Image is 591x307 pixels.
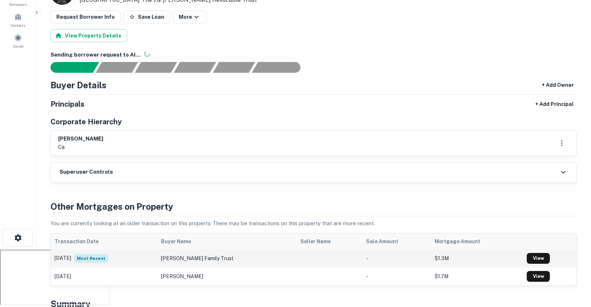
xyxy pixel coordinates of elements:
td: [PERSON_NAME] family trust [157,249,297,267]
iframe: Chat Widget [555,249,591,284]
td: [PERSON_NAME] [157,267,297,285]
td: $1.7M [431,267,523,285]
button: Save Loan [123,10,170,23]
td: [DATE] [51,249,157,267]
span: Most Recent [74,254,108,263]
th: Buyer Name [157,233,297,249]
div: Documents found, AI parsing details... [135,62,177,73]
h6: Sending borrower request to AI... [51,51,577,59]
a: Contacts [2,10,34,30]
th: Transaction Date [51,233,157,249]
span: Contacts [11,22,25,28]
h6: [PERSON_NAME] [58,135,103,143]
h5: Principals [51,99,84,110]
button: More [173,10,207,23]
span: Saved [13,43,23,49]
th: Mortgage Amount [431,233,523,249]
th: Seller Name [297,233,362,249]
a: Saved [2,31,34,50]
div: Principals found, AI now looking for contact information... [174,62,216,73]
button: + Add Owner [539,79,577,92]
a: View [527,271,550,282]
button: Request Borrower Info [51,10,121,23]
h4: Other Mortgages on Property [51,200,577,213]
td: [DATE] [51,267,157,285]
button: + Add Principal [533,98,577,111]
h5: Corporate Hierarchy [51,116,122,127]
h6: Superuser Controls [60,168,113,176]
span: Borrowers [9,1,27,7]
div: AI fulfillment process complete. [252,62,309,73]
td: - [362,249,431,267]
div: Your request is received and processing... [96,62,138,73]
p: ca [58,143,103,151]
div: Sending borrower request to AI... [42,62,96,73]
h4: Buyer Details [51,79,107,92]
p: You are currently looking at an older transaction on this property. There may be transactions on ... [51,219,577,228]
th: Sale Amount [362,233,431,249]
a: View [527,253,550,264]
div: Principals found, still searching for contact information. This may take time... [213,62,255,73]
td: $1.3M [431,249,523,267]
button: View Property Details [51,29,127,42]
td: - [362,267,431,285]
